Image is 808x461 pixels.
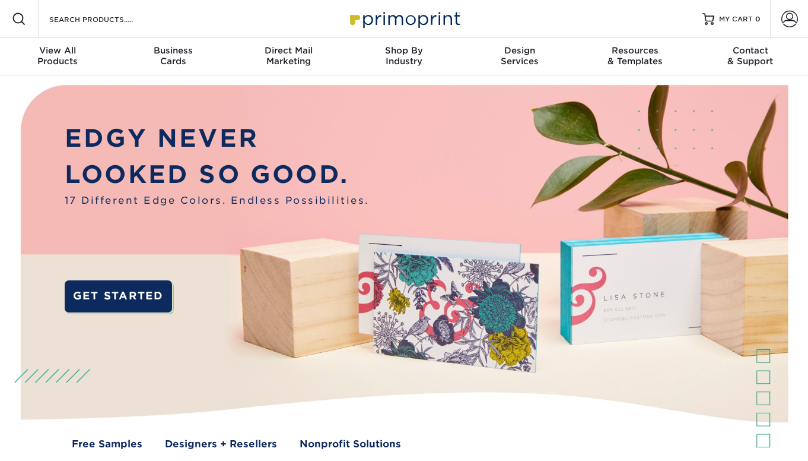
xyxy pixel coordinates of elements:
div: Industry [346,45,462,67]
div: & Templates [577,45,693,67]
span: Contact [692,45,808,56]
a: GET STARTED [65,280,172,312]
span: Direct Mail [231,45,346,56]
p: EDGY NEVER [65,120,369,156]
a: Contact& Support [692,38,808,76]
a: Designers + Resellers [165,437,277,451]
span: Resources [577,45,693,56]
div: Marketing [231,45,346,67]
input: SEARCH PRODUCTS..... [48,12,164,26]
a: Resources& Templates [577,38,693,76]
span: 0 [755,15,761,23]
a: Shop ByIndustry [346,38,462,76]
span: Business [116,45,231,56]
span: MY CART [719,14,753,24]
div: & Support [692,45,808,67]
span: Design [462,45,577,56]
div: Cards [116,45,231,67]
a: Free Samples [72,437,142,451]
span: 17 Different Edge Colors. Endless Possibilities. [65,193,369,208]
a: BusinessCards [116,38,231,76]
p: LOOKED SO GOOD. [65,156,369,192]
span: Shop By [346,45,462,56]
a: DesignServices [462,38,577,76]
img: Primoprint [345,6,463,31]
a: Direct MailMarketing [231,38,346,76]
div: Services [462,45,577,67]
a: Nonprofit Solutions [300,437,401,451]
